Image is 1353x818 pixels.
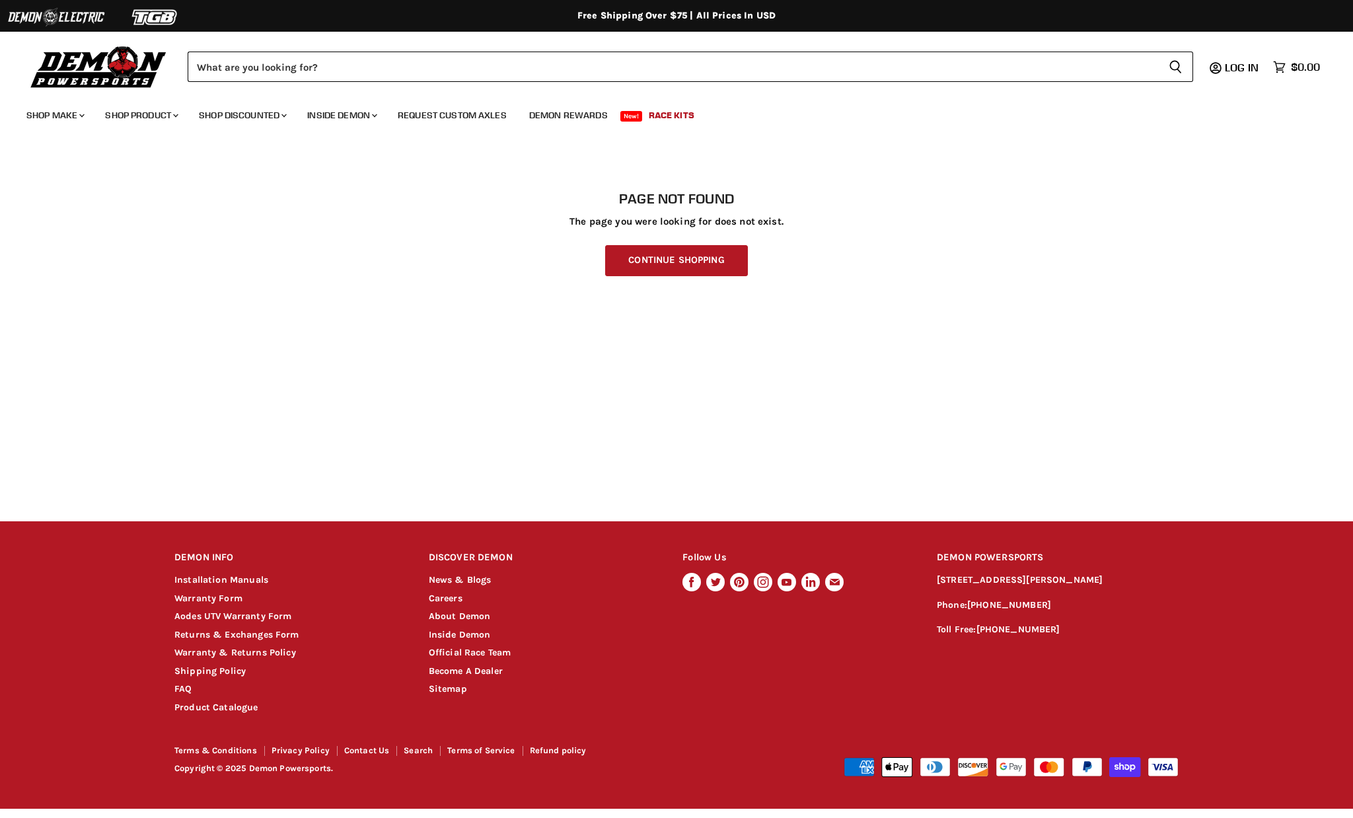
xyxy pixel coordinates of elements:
a: News & Blogs [429,574,492,585]
span: New! [620,111,643,122]
a: Terms & Conditions [174,745,257,755]
a: Installation Manuals [174,574,268,585]
span: $0.00 [1291,61,1320,73]
a: FAQ [174,683,192,694]
h2: Follow Us [682,542,912,574]
a: $0.00 [1266,57,1327,77]
p: Copyright © 2025 Demon Powersports. [174,764,678,774]
h2: DEMON POWERSPORTS [937,542,1179,574]
a: Search [404,745,433,755]
p: Phone: [937,598,1179,613]
ul: Main menu [17,96,1317,129]
a: Inside Demon [297,102,385,129]
span: Log in [1225,61,1259,74]
a: About Demon [429,611,491,622]
a: [PHONE_NUMBER] [967,599,1051,611]
a: Aodes UTV Warranty Form [174,611,291,622]
form: Product [188,52,1193,82]
h1: Page not found [174,191,1179,207]
a: Terms of Service [447,745,515,755]
a: Shop Make [17,102,92,129]
a: Sitemap [429,683,467,694]
a: [PHONE_NUMBER] [976,624,1060,635]
a: Product Catalogue [174,702,258,713]
a: Shop Discounted [189,102,295,129]
a: Warranty Form [174,593,242,604]
img: TGB Logo 2 [106,5,205,30]
a: Request Custom Axles [388,102,517,129]
p: Toll Free: [937,622,1179,638]
a: Returns & Exchanges Form [174,629,299,640]
img: Demon Powersports [26,43,171,90]
input: Search [188,52,1158,82]
a: Privacy Policy [272,745,330,755]
a: Continue Shopping [605,245,747,276]
a: Demon Rewards [519,102,618,129]
a: Become A Dealer [429,665,503,677]
p: The page you were looking for does not exist. [174,216,1179,227]
h2: DEMON INFO [174,542,404,574]
div: Free Shipping Over $75 | All Prices In USD [148,10,1205,22]
a: Official Race Team [429,647,511,658]
p: [STREET_ADDRESS][PERSON_NAME] [937,573,1179,588]
h2: DISCOVER DEMON [429,542,658,574]
a: Race Kits [639,102,704,129]
a: Careers [429,593,462,604]
nav: Footer [174,746,678,760]
a: Shop Product [95,102,186,129]
a: Inside Demon [429,629,491,640]
button: Search [1158,52,1193,82]
a: Refund policy [530,745,587,755]
a: Log in [1219,61,1266,73]
img: Demon Electric Logo 2 [7,5,106,30]
a: Warranty & Returns Policy [174,647,296,658]
a: Shipping Policy [174,665,246,677]
a: Contact Us [344,745,390,755]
